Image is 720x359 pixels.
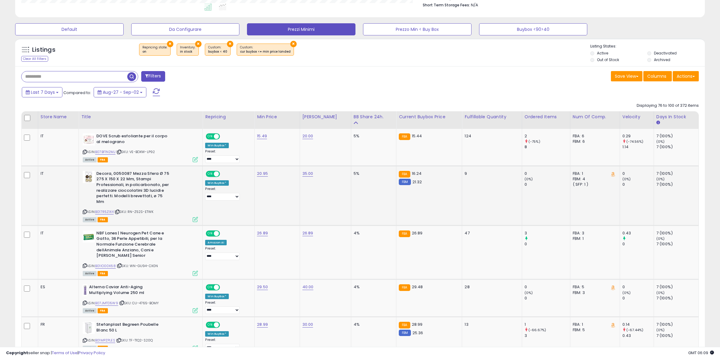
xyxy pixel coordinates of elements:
[525,284,570,290] div: 0
[412,179,422,185] span: 21.32
[302,171,313,177] a: 35.00
[208,45,227,54] span: Custom:
[15,23,124,35] button: Default
[656,230,698,236] div: 7 (100%)
[257,284,268,290] a: 29.50
[399,179,411,185] small: FBM
[590,44,705,49] p: Listing States:
[688,350,714,356] span: 2025-09-10 06:09 GMT
[83,171,198,221] div: ASIN:
[656,322,698,327] div: 7 (100%)
[656,144,698,150] div: 7 (100%)
[525,182,570,187] div: 0
[573,114,617,120] div: Num of Comp.
[195,41,202,47] button: ×
[573,230,615,236] div: FBA: 3
[96,171,170,206] b: Decora, 0050087 Mezza Sfera Ø 75 275 X 150 X 22 Mm, Stampi Professionali, in policarbonato, per r...
[302,230,313,236] a: 26.89
[622,290,631,295] small: (0%)
[525,333,570,338] div: 3
[412,284,423,290] span: 29.48
[41,284,74,290] div: ES
[412,133,422,139] span: 15.44
[412,230,423,236] span: 26.89
[622,171,654,176] div: 0
[654,51,677,56] label: Deactivated
[207,134,214,139] span: ON
[412,171,422,176] span: 16.24
[31,89,55,95] span: Last 7 Days
[290,41,297,47] button: ×
[205,301,250,314] div: Preset:
[219,134,229,139] span: OFF
[525,177,533,181] small: (0%)
[41,230,74,236] div: IT
[465,284,517,290] div: 28
[622,295,654,301] div: 0
[83,171,95,183] img: 41O+r9CHbWL._SL40_.jpg
[528,139,540,144] small: (-75%)
[626,328,643,332] small: (-67.44%)
[96,322,170,335] b: Stefanplast Begreen Poubelle Blanc 50 L
[399,230,410,237] small: FBA
[622,333,654,338] div: 0.43
[6,350,28,356] strong: Copyright
[227,41,233,47] button: ×
[6,350,105,356] div: seller snap | |
[240,50,291,54] div: cur buybox <= min price landed
[83,284,198,312] div: ASIN:
[622,114,651,120] div: Velocity
[41,114,76,120] div: Store Name
[354,114,394,120] div: BB Share 24h.
[95,149,115,155] a: B07BF1N2MJ
[399,114,459,120] div: Current Buybox Price
[63,90,91,96] span: Compared to:
[98,157,108,162] span: FBA
[205,143,229,148] div: Win BuyBox *
[257,114,297,120] div: Min Price
[52,350,78,356] a: Terms of Use
[205,338,250,351] div: Preset:
[656,139,665,144] small: (0%)
[528,328,546,332] small: (-66.67%)
[622,284,654,290] div: 0
[656,284,698,290] div: 7 (100%)
[205,294,229,299] div: Win BuyBox *
[142,45,167,54] span: Repricing state :
[354,322,392,327] div: 4%
[399,284,410,291] small: FBA
[465,230,517,236] div: 47
[656,120,660,126] small: Days In Stock.
[597,51,608,56] label: Active
[654,57,670,62] label: Archived
[354,133,392,139] div: 5%
[219,171,229,176] span: OFF
[354,230,392,236] div: 4%
[573,139,615,144] div: FBM: 6
[81,114,200,120] div: Title
[83,322,95,334] img: 31PhBBa0ItL._SL40_.jpg
[240,45,291,54] span: Custom:
[207,171,214,176] span: ON
[205,180,229,186] div: Win BuyBox *
[141,71,165,82] button: Filters
[83,230,95,243] img: 41N8ZRuLO-L._SL40_.jpg
[525,295,570,301] div: 0
[116,149,155,154] span: | SKU: VE-BDXW-LP92
[78,350,105,356] a: Privacy Policy
[95,263,116,269] a: B01IO00X68
[142,50,167,54] div: on
[302,133,313,139] a: 20.00
[302,284,314,290] a: 40.00
[180,50,195,54] div: in stock
[83,133,95,145] img: 41sBklpGTSL._SL40_.jpg
[626,139,643,144] small: (-74.56%)
[573,182,615,187] div: ( SFP: 1 )
[363,23,472,35] button: Prezzo Min < Buy Box
[117,263,158,268] span: | SKU: WN-GU94-CX0N
[207,231,214,236] span: ON
[83,308,97,313] span: All listings currently available for purchase on Amazon
[83,157,97,162] span: All listings currently available for purchase on Amazon
[573,327,615,333] div: FBM: 5
[525,133,570,139] div: 2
